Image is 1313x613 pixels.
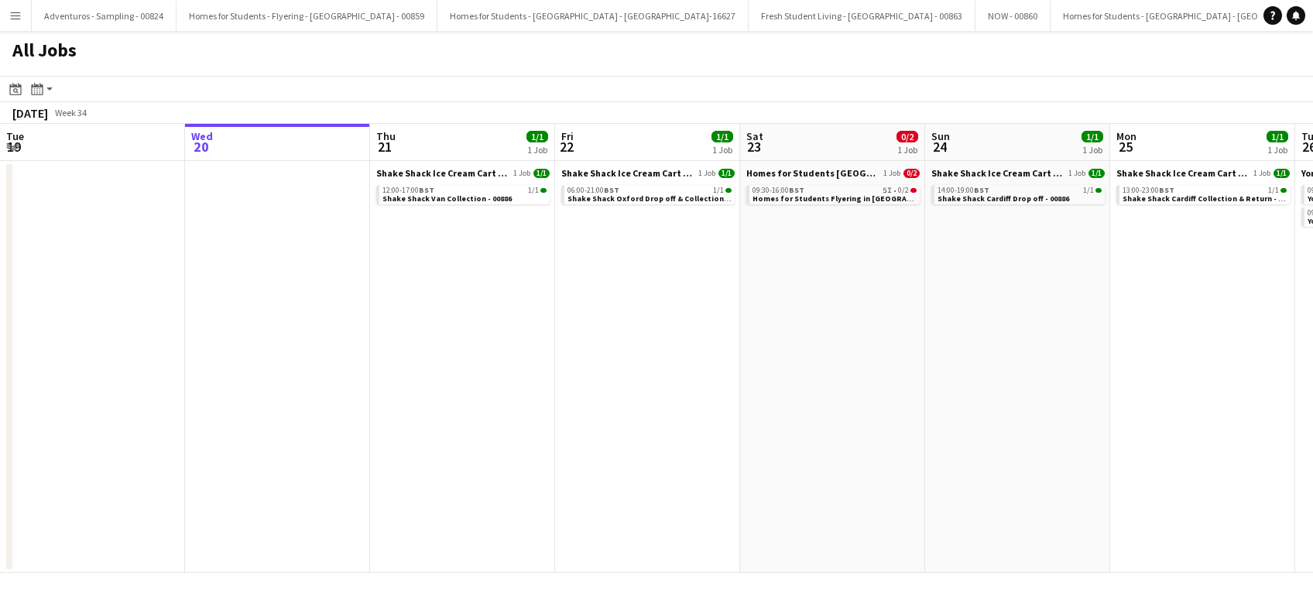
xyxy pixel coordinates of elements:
[1280,188,1287,193] span: 1/1
[1123,193,1298,204] span: Shake Shack Cardiff Collection & Return - 00886
[1267,131,1288,142] span: 1/1
[191,129,213,143] span: Wed
[931,167,1105,207] div: Shake Shack Ice Cream Cart Drop Off - 008861 Job1/114:00-19:00BST1/1Shake Shack Cardiff Drop off ...
[789,185,804,195] span: BST
[1116,167,1290,179] a: Shake Shack Ice Cream Cart Drop Off - 008861 Job1/1
[938,193,1069,204] span: Shake Shack Cardiff Drop off - 00886
[931,129,950,143] span: Sun
[752,193,975,204] span: Homes for Students Flyering in Leeds - 00884
[1268,187,1279,194] span: 1/1
[744,138,763,156] span: 23
[567,187,619,194] span: 06:00-21:00
[883,169,900,178] span: 1 Job
[975,1,1051,31] button: NOW - 00860
[752,187,804,194] span: 09:30-16:00
[752,187,917,194] div: •
[419,185,434,195] span: BST
[746,129,763,143] span: Sat
[1267,144,1287,156] div: 1 Job
[749,1,975,31] button: Fresh Student Living - [GEOGRAPHIC_DATA] - 00863
[1114,138,1136,156] span: 25
[376,167,550,207] div: Shake Shack Ice Cream Cart Drop Off - 008861 Job1/112:00-17:00BST1/1Shake Shack Van Collection - ...
[382,185,547,203] a: 12:00-17:00BST1/1Shake Shack Van Collection - 00886
[528,187,539,194] span: 1/1
[713,187,724,194] span: 1/1
[540,188,547,193] span: 1/1
[896,131,918,142] span: 0/2
[177,1,437,31] button: Homes for Students - Flyering - [GEOGRAPHIC_DATA] - 00859
[437,1,749,31] button: Homes for Students - [GEOGRAPHIC_DATA] - [GEOGRAPHIC_DATA]-16627
[561,167,695,179] span: Shake Shack Ice Cream Cart Drop Off - 00886
[567,193,749,204] span: Shake Shack Oxford Drop off & Collection - 00886
[376,167,550,179] a: Shake Shack Ice Cream Cart Drop Off - 008861 Job1/1
[1253,169,1270,178] span: 1 Job
[931,167,1065,179] span: Shake Shack Ice Cream Cart Drop Off - 00886
[561,167,735,207] div: Shake Shack Ice Cream Cart Drop Off - 008861 Job1/106:00-21:00BST1/1Shake Shack Oxford Drop off &...
[382,187,434,194] span: 12:00-17:00
[903,169,920,178] span: 0/2
[931,167,1105,179] a: Shake Shack Ice Cream Cart Drop Off - 008861 Job1/1
[898,187,909,194] span: 0/2
[561,129,574,143] span: Fri
[567,185,732,203] a: 06:00-21:00BST1/1Shake Shack Oxford Drop off & Collection - 00886
[752,185,917,203] a: 09:30-16:00BST5I•0/2Homes for Students Flyering in [GEOGRAPHIC_DATA] - 00884
[189,138,213,156] span: 20
[6,129,24,143] span: Tue
[718,169,735,178] span: 1/1
[4,138,24,156] span: 19
[1274,169,1290,178] span: 1/1
[1123,185,1287,203] a: 13:00-23:00BST1/1Shake Shack Cardiff Collection & Return - 00886
[897,144,917,156] div: 1 Job
[1088,169,1105,178] span: 1/1
[1082,144,1102,156] div: 1 Job
[382,193,512,204] span: Shake Shack Van Collection - 00886
[938,185,1102,203] a: 14:00-19:00BST1/1Shake Shack Cardiff Drop off - 00886
[51,107,90,118] span: Week 34
[376,129,396,143] span: Thu
[883,187,892,194] span: 5I
[725,188,732,193] span: 1/1
[533,169,550,178] span: 1/1
[746,167,920,207] div: Homes for Students [GEOGRAPHIC_DATA] - 008841 Job0/209:30-16:00BST5I•0/2Homes for Students Flyeri...
[712,144,732,156] div: 1 Job
[561,167,735,179] a: Shake Shack Ice Cream Cart Drop Off - 008861 Job1/1
[32,1,177,31] button: Adventuros - Sampling - 00824
[1095,188,1102,193] span: 1/1
[929,138,950,156] span: 24
[1082,131,1103,142] span: 1/1
[938,187,989,194] span: 14:00-19:00
[1159,185,1174,195] span: BST
[711,131,733,142] span: 1/1
[1123,187,1174,194] span: 13:00-23:00
[526,131,548,142] span: 1/1
[376,167,510,179] span: Shake Shack Ice Cream Cart Drop Off - 00886
[374,138,396,156] span: 21
[1083,187,1094,194] span: 1/1
[910,188,917,193] span: 0/2
[604,185,619,195] span: BST
[746,167,880,179] span: Homes for Students Leeds - 00884
[527,144,547,156] div: 1 Job
[12,105,48,121] div: [DATE]
[513,169,530,178] span: 1 Job
[1068,169,1085,178] span: 1 Job
[1116,167,1290,207] div: Shake Shack Ice Cream Cart Drop Off - 008861 Job1/113:00-23:00BST1/1Shake Shack Cardiff Collectio...
[746,167,920,179] a: Homes for Students [GEOGRAPHIC_DATA] - 008841 Job0/2
[559,138,574,156] span: 22
[974,185,989,195] span: BST
[1116,167,1250,179] span: Shake Shack Ice Cream Cart Drop Off - 00886
[1116,129,1136,143] span: Mon
[698,169,715,178] span: 1 Job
